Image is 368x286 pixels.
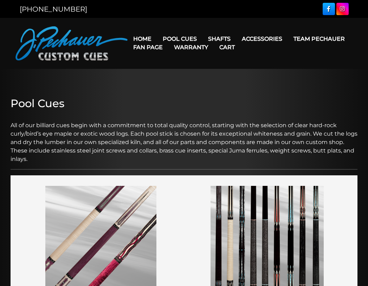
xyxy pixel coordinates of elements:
a: Home [128,30,157,48]
h2: Pool Cues [11,97,357,110]
img: Pechauer Custom Cues [15,26,128,60]
a: Shafts [202,30,236,48]
a: [PHONE_NUMBER] [20,5,87,13]
a: Fan Page [128,38,168,56]
p: All of our billiard cues begin with a commitment to total quality control, starting with the sele... [11,113,357,163]
a: Pool Cues [157,30,202,48]
a: Accessories [236,30,288,48]
a: Team Pechauer [288,30,350,48]
a: Cart [214,38,240,56]
a: Warranty [168,38,214,56]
